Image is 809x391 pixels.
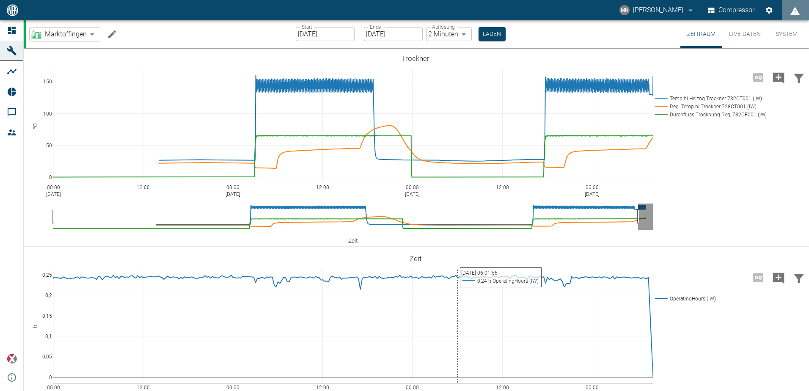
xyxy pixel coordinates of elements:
p: – [357,29,361,39]
button: Kommentar hinzufügen [768,267,789,289]
button: neumann@arcanum-energy.de [618,3,696,18]
button: Laden [479,27,506,41]
label: Ende [370,23,381,30]
label: Auflösung [432,23,455,30]
button: Daten filtern [789,66,809,88]
input: DD.MM.YYYY [364,27,423,41]
img: logo [6,4,19,16]
label: Start [302,23,312,30]
div: 2 Minuten [426,27,472,41]
span: Marktoffingen [45,29,87,39]
button: Zeitraum [680,20,722,48]
button: System [768,20,806,48]
div: MN [619,5,630,15]
img: Xplore Logo [7,354,17,364]
button: Daten filtern [789,267,809,289]
button: Live-Daten [722,20,768,48]
button: Einstellungen [762,3,777,18]
button: Compressor [706,3,757,18]
span: Hohe Auflösung nur für Zeiträume von <3 Tagen verfügbar [748,73,768,81]
a: Marktoffingen [31,29,87,39]
input: DD.MM.YYYY [296,27,355,41]
button: Machine bearbeiten [104,26,121,43]
span: Hohe Auflösung nur für Zeiträume von <3 Tagen verfügbar [748,273,768,281]
button: Kommentar hinzufügen [768,66,789,88]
